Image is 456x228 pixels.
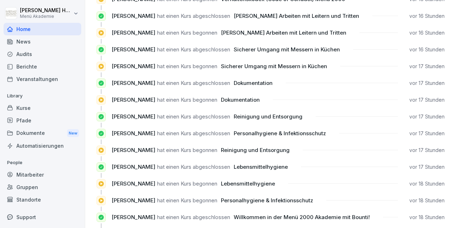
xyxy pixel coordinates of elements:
span: Reinigung und Entsorgung [221,147,290,153]
span: [PERSON_NAME] [112,180,155,187]
span: hat einen Kurs abgeschlossen [157,163,230,170]
p: Library [4,90,81,102]
span: hat einen Kurs abgeschlossen [157,214,230,221]
span: hat einen Kurs begonnen [157,147,217,153]
span: Lebensmittelhygiene [221,180,275,187]
span: hat einen Kurs abgeschlossen [157,80,230,86]
span: Lebensmittelhygiene [234,163,288,170]
span: [PERSON_NAME] [112,130,155,137]
p: vor 18 Stunden [409,197,445,204]
p: vor 18 Stunden [409,180,445,187]
p: vor 17 Stunden [409,113,445,120]
span: Dokumentation [234,80,273,86]
a: Home [4,23,81,35]
span: [PERSON_NAME] [112,163,155,170]
span: hat einen Kurs abgeschlossen [157,113,230,120]
a: Veranstaltungen [4,73,81,85]
p: vor 17 Stunden [409,130,445,137]
a: Pfade [4,114,81,127]
span: [PERSON_NAME] [112,12,155,19]
p: vor 17 Stunden [409,147,445,154]
span: [PERSON_NAME] [112,46,155,53]
span: Dokumentation [221,96,260,103]
span: Reinigung und Entsorgung [234,113,302,120]
span: [PERSON_NAME] [112,80,155,86]
p: vor 18 Stunden [409,214,445,221]
p: vor 17 Stunden [409,163,445,171]
p: vor 17 Stunden [409,80,445,87]
p: vor 16 Stunden [409,29,445,36]
a: DokumenteNew [4,127,81,140]
span: [PERSON_NAME] [112,197,155,204]
a: Kurse [4,102,81,114]
p: People [4,157,81,168]
p: Menü Akademie [20,14,72,19]
span: [PERSON_NAME] [112,29,155,36]
span: [PERSON_NAME] [112,214,155,221]
span: [PERSON_NAME] [112,63,155,70]
span: [PERSON_NAME] Arbeiten mit Leitern und Tritten [234,12,359,19]
div: New [67,129,79,137]
div: Support [4,211,81,223]
a: Audits [4,48,81,60]
span: hat einen Kurs begonnen [157,96,217,103]
a: Mitarbeiter [4,168,81,181]
span: hat einen Kurs abgeschlossen [157,46,230,53]
span: hat einen Kurs begonnen [157,180,217,187]
p: vor 16 Stunden [409,46,445,53]
p: [PERSON_NAME] Hemmen [20,7,72,14]
span: Sicherer Umgang mit Messern in Küchen [221,63,327,70]
span: hat einen Kurs abgeschlossen [157,130,230,137]
span: [PERSON_NAME] [112,147,155,153]
span: Personalhygiene & Infektionsschutz [221,197,313,204]
a: Automatisierungen [4,140,81,152]
span: hat einen Kurs begonnen [157,29,217,36]
span: hat einen Kurs abgeschlossen [157,12,230,19]
span: hat einen Kurs begonnen [157,63,217,70]
p: vor 16 Stunden [409,12,445,20]
span: [PERSON_NAME] Arbeiten mit Leitern und Tritten [221,29,346,36]
span: [PERSON_NAME] [112,96,155,103]
a: News [4,35,81,48]
span: hat einen Kurs begonnen [157,197,217,204]
p: vor 17 Stunden [409,96,445,103]
a: Gruppen [4,181,81,193]
span: Personalhygiene & Infektionsschutz [234,130,326,137]
a: Standorte [4,193,81,206]
span: Sicherer Umgang mit Messern in Küchen [234,46,340,53]
p: vor 17 Stunden [409,63,445,70]
a: Berichte [4,60,81,73]
span: [PERSON_NAME] [112,113,155,120]
div: Dokumente [4,127,81,140]
span: Willkommen in der Menü 2000 Akademie mit Bounti! [234,214,370,221]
